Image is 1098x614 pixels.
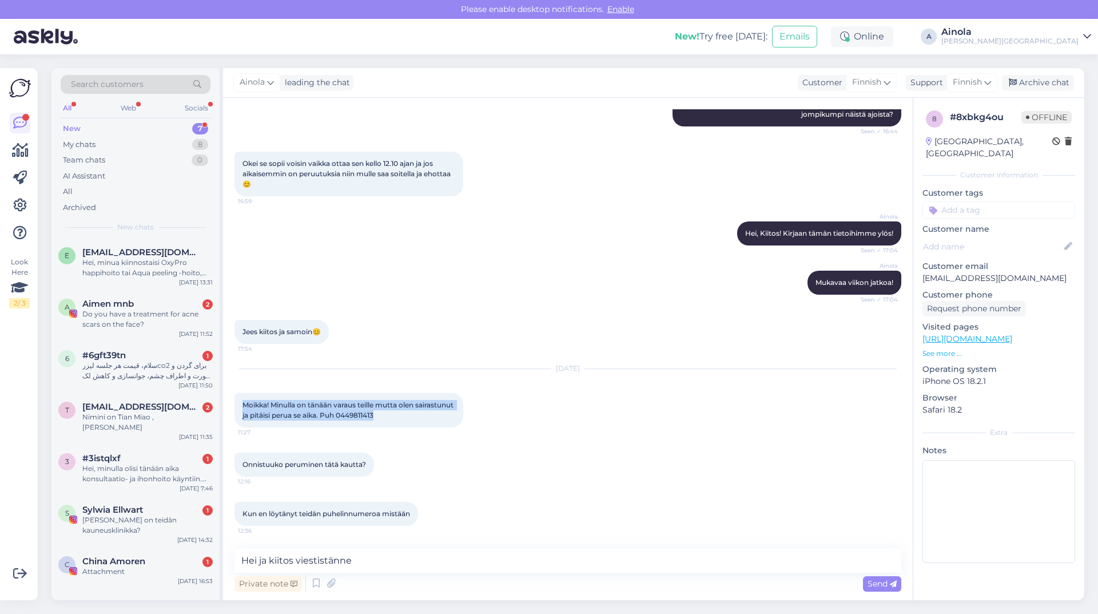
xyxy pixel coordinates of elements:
div: Hei, minua kiinnostaisi OxyPro happihoito tai Aqua peeling -hoito, ovatko ne akneiholle sopivia /... [82,258,213,278]
div: All [61,101,74,116]
div: [DATE] 14:32 [177,536,213,544]
div: 7 [192,123,208,134]
div: AI Assistant [63,171,105,182]
span: 12:36 [238,526,281,535]
div: Team chats [63,155,105,166]
p: Notes [922,445,1075,457]
span: emmabrandstaka@gmail.com [82,247,201,258]
span: Seen ✓ 17:04 [855,246,898,255]
span: Kun en löytänyt teidän puhelinnumeroa mistään [242,509,410,518]
p: [EMAIL_ADDRESS][DOMAIN_NAME] [922,272,1075,284]
span: 12:16 [238,477,281,486]
div: 1 [202,454,213,464]
p: Safari 18.2 [922,404,1075,416]
div: # 8xbkg4ou [950,110,1021,124]
div: [PERSON_NAME][GEOGRAPHIC_DATA] [941,37,1079,46]
div: Try free [DATE]: [675,30,767,43]
span: 16:59 [238,197,281,205]
div: Archived [63,202,96,213]
p: iPhone OS 18.2.1 [922,375,1075,387]
div: Private note [234,576,302,592]
span: C [65,560,70,569]
span: Okei se sopii voisin vaikka ottaa sen kello 12.10 ajan ja jos aikaisemmin on peruutuksia niin mul... [242,159,451,188]
div: leading the chat [280,77,350,89]
span: Jees kiitos ja samoin😊 [242,327,321,336]
div: 1 [202,557,213,567]
p: Customer email [922,260,1075,272]
span: Ainola [855,262,898,270]
div: [GEOGRAPHIC_DATA], [GEOGRAPHIC_DATA] [926,136,1052,160]
span: Finnish [953,76,982,89]
div: Do you have a treatment for acne scars on the face? [82,309,213,330]
p: Operating system [922,363,1075,375]
span: Ainola [240,76,265,89]
div: Look Here [9,257,30,308]
a: Ainola[PERSON_NAME][GEOGRAPHIC_DATA] [941,27,1091,46]
div: سلام، قیمت هر جلسه لیزرco2 برای گردن و صورت و اطراف چشم، جوانسازی و کاهش لک های سنی، چقدره؟ [82,361,213,381]
span: Hei, Kiitos! Kirjaan tämän tietoihimme ylös! [745,229,893,237]
div: Nimini on Tian Miao , [PERSON_NAME] [82,412,213,433]
div: 8 [192,139,208,150]
span: Onnistuuko peruminen tätä kautta? [242,460,366,469]
div: Hei, minulla olisi tänään aika konsultaatio- ja ihonhoito käyntiin. Olen kuumeessa, miten saan yh... [82,464,213,484]
div: Archive chat [1002,75,1074,90]
div: A [921,29,937,45]
span: A [65,303,70,311]
div: Web [118,101,138,116]
input: Add name [923,240,1062,253]
p: See more ... [922,348,1075,359]
div: [DATE] 11:52 [179,330,213,338]
div: Socials [182,101,210,116]
span: Enable [604,4,638,14]
span: Aimen mnb [82,299,134,309]
span: tianmiao912@hotmail.com [82,402,201,412]
div: 2 [202,402,213,413]
p: Browser [922,392,1075,404]
span: Seen ✓ 16:44 [855,127,898,136]
div: 1 [202,505,213,516]
span: Offline [1021,111,1072,124]
div: Customer information [922,170,1075,180]
textarea: Hei ja kiitos viestistänne [234,549,901,573]
p: Customer tags [922,187,1075,199]
div: Ainola [941,27,1079,37]
span: Search customers [71,78,144,90]
span: #6gft39tn [82,350,126,361]
div: [DATE] 11:35 [179,433,213,441]
span: 8 [932,114,937,123]
span: China Amoren [82,556,145,567]
div: [DATE] 16:53 [178,577,213,585]
p: Customer name [922,223,1075,235]
img: Askly Logo [9,77,31,99]
span: Ainola [855,212,898,221]
div: Customer [798,77,842,89]
div: 1 [202,351,213,361]
span: Seen ✓ 17:04 [855,295,898,304]
p: Customer phone [922,289,1075,301]
span: Mukavaa viikon jatkoa! [815,278,893,287]
div: My chats [63,139,96,150]
div: Request phone number [922,301,1026,316]
div: [DATE] [234,363,901,374]
div: [PERSON_NAME] on teidän kauneusklinikka? [82,515,213,536]
div: 0 [192,155,208,166]
span: Finnish [852,76,881,89]
button: Emails [772,26,817,47]
span: Send [868,579,897,589]
div: Attachment [82,567,213,577]
div: Extra [922,427,1075,438]
span: t [65,406,69,414]
b: New! [675,31,699,42]
div: [DATE] 11:50 [178,381,213,390]
div: All [63,186,73,197]
span: e [65,251,69,260]
span: #3istqlxf [82,453,121,464]
span: 6 [65,354,69,363]
span: Sylwia Ellwart [82,505,143,515]
div: [DATE] 13:31 [179,278,213,287]
span: New chats [117,222,154,232]
div: Support [906,77,943,89]
a: [URL][DOMAIN_NAME] [922,334,1012,344]
div: 2 [202,299,213,310]
div: 2 / 3 [9,298,30,308]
